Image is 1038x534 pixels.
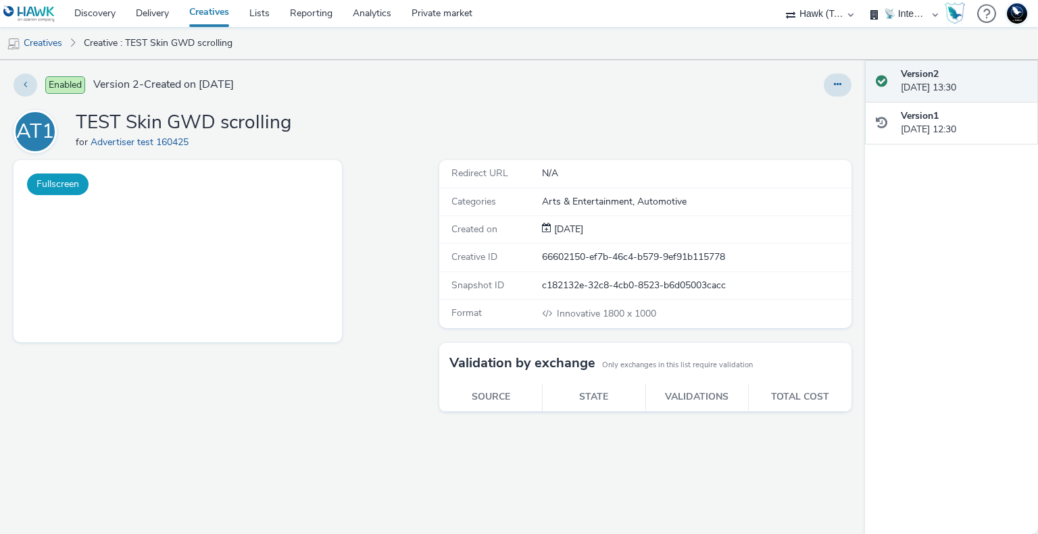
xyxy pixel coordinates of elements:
[449,353,595,373] h3: Validation by exchange
[749,383,852,411] th: Total cost
[76,136,91,149] span: for
[14,125,62,138] a: AT1
[451,195,496,208] span: Categories
[945,3,965,24] img: Hawk Academy
[901,109,1027,137] div: [DATE] 12:30
[451,279,504,292] span: Snapshot ID
[542,250,850,264] div: 66602150-ef7b-46c4-b579-9ef91b115778
[945,3,970,24] a: Hawk Academy
[91,136,194,149] a: Advertiser test 160425
[543,383,646,411] th: State
[551,223,583,236] div: Creation 18 July 2025, 12:30
[93,77,234,92] span: Version 2 - Created on [DATE]
[542,167,558,180] span: N/A
[3,5,55,22] img: undefined Logo
[602,360,753,371] small: Only exchanges in this list require validation
[555,307,656,320] span: 1800 x 1000
[451,223,497,236] span: Created on
[16,113,54,151] div: AT1
[551,223,583,236] span: [DATE]
[76,110,291,136] h1: TEST Skin GWD scrolling
[7,37,20,51] img: mobile
[542,279,850,292] div: c182132e-32c8-4cb0-8523-b6d05003cacc
[451,250,497,263] span: Creative ID
[1007,3,1027,24] img: Support Hawk
[557,307,603,320] span: Innovative
[451,306,482,319] span: Format
[542,195,850,209] div: Arts & Entertainment, Automotive
[901,109,939,122] strong: Version 1
[77,27,239,59] a: Creative : TEST Skin GWD scrolling
[901,68,939,80] strong: Version 2
[645,383,749,411] th: Validations
[901,68,1027,95] div: [DATE] 13:30
[451,167,508,180] span: Redirect URL
[439,383,543,411] th: Source
[45,76,85,94] span: Enabled
[27,173,89,195] button: Fullscreen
